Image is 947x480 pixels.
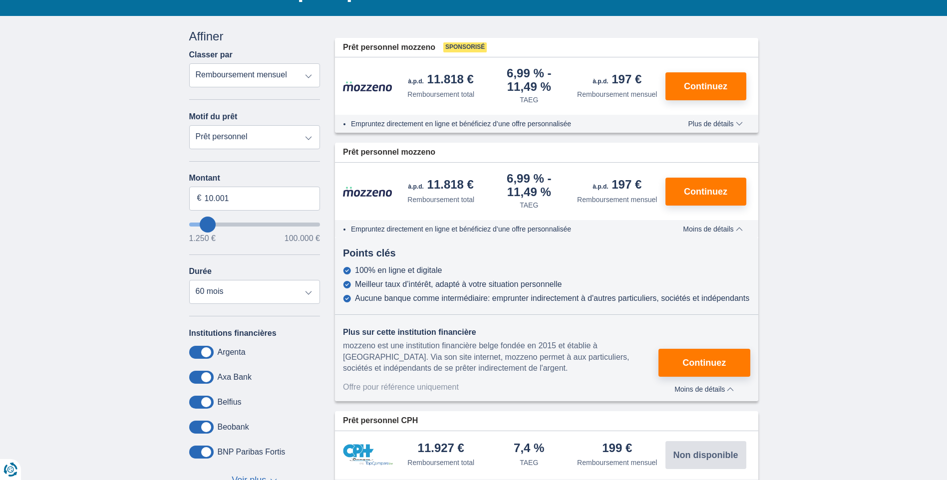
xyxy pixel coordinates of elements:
[680,120,750,128] button: Plus de détails
[407,195,474,205] div: Remboursement total
[675,225,750,233] button: Moins de détails
[189,235,216,242] span: 1.250 €
[189,329,277,338] label: Institutions financières
[355,266,442,275] div: 100% en ligne et digitale
[218,448,286,457] label: BNP Paribas Fortis
[343,382,658,393] div: Offre pour référence uniquement
[593,73,641,87] div: 197 €
[665,441,746,469] button: Non disponible
[682,358,726,367] span: Continuez
[189,223,320,227] input: wantToBorrow
[343,415,418,427] span: Prêt personnel CPH
[674,386,734,393] span: Moins de détails
[189,28,320,45] div: Affiner
[218,423,249,432] label: Beobank
[593,179,641,193] div: 197 €
[355,294,749,303] div: Aucune banque comme intermédiaire: emprunter indirectement à d'autres particuliers, sociétés et i...
[489,67,570,93] div: 6,99 %
[218,348,246,357] label: Argenta
[489,173,570,198] div: 6,99 %
[577,458,657,468] div: Remboursement mensuel
[407,89,474,99] div: Remboursement total
[408,179,474,193] div: 11.818 €
[355,280,562,289] div: Meilleur taux d’intérêt, adapté à votre situation personnelle
[335,246,758,260] div: Points clés
[684,187,727,196] span: Continuez
[688,120,742,127] span: Plus de détails
[218,373,252,382] label: Axa Bank
[520,458,538,468] div: TAEG
[514,442,544,456] div: 7,4 %
[218,398,242,407] label: Belfius
[189,174,320,183] label: Montant
[189,112,238,121] label: Motif du prêt
[407,458,474,468] div: Remboursement total
[520,95,538,105] div: TAEG
[658,382,750,393] button: Moins de détails
[343,327,658,338] div: Plus sur cette institution financière
[189,267,212,276] label: Durée
[343,42,435,53] span: Prêt personnel mozzeno
[343,81,393,92] img: pret personnel Mozzeno
[351,224,659,234] li: Empruntez directement en ligne et bénéficiez d’une offre personnalisée
[351,119,659,129] li: Empruntez directement en ligne et bénéficiez d’une offre personnalisée
[673,451,738,460] span: Non disponible
[602,442,632,456] div: 199 €
[408,73,474,87] div: 11.818 €
[443,42,487,52] span: Sponsorisé
[520,200,538,210] div: TAEG
[683,226,742,233] span: Moins de détails
[189,50,233,59] label: Classer par
[285,235,320,242] span: 100.000 €
[658,349,750,377] button: Continuez
[684,82,727,91] span: Continuez
[577,89,657,99] div: Remboursement mensuel
[197,193,202,204] span: €
[665,178,746,206] button: Continuez
[418,442,464,456] div: 11.927 €
[343,147,435,158] span: Prêt personnel mozzeno
[665,72,746,100] button: Continuez
[343,444,393,466] img: pret personnel CPH Banque
[343,340,658,375] div: mozzeno est une institution financière belge fondée en 2015 et établie à [GEOGRAPHIC_DATA]. Via s...
[577,195,657,205] div: Remboursement mensuel
[343,186,393,197] img: pret personnel Mozzeno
